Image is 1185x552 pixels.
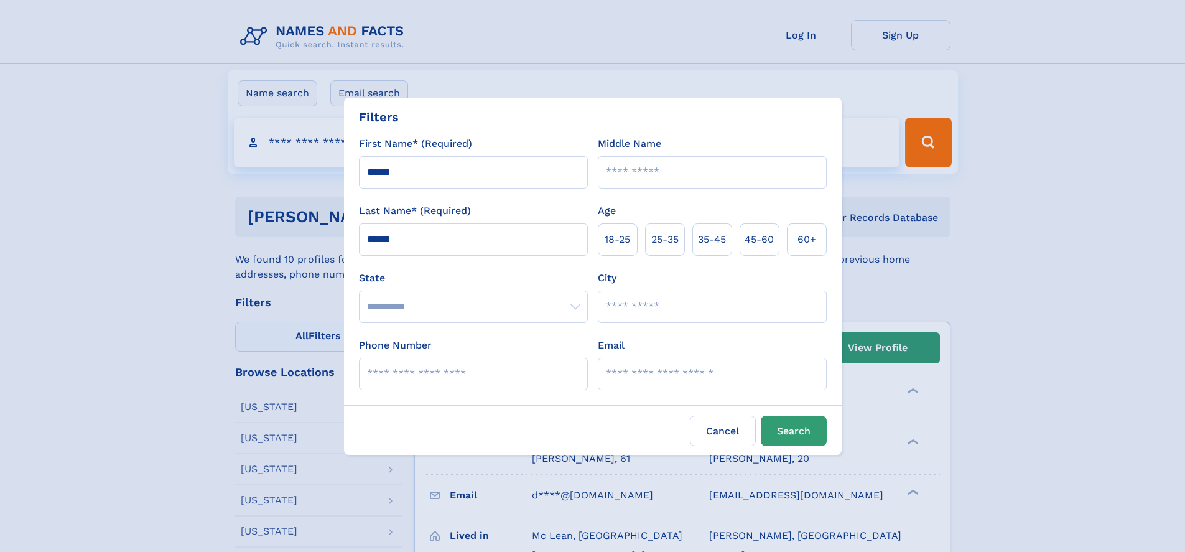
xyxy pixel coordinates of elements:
[598,136,661,151] label: Middle Name
[359,338,432,353] label: Phone Number
[359,203,471,218] label: Last Name* (Required)
[598,338,625,353] label: Email
[359,271,588,286] label: State
[698,232,726,247] span: 35‑45
[598,203,616,218] label: Age
[797,232,816,247] span: 60+
[359,108,399,126] div: Filters
[598,271,616,286] label: City
[651,232,679,247] span: 25‑35
[605,232,630,247] span: 18‑25
[690,416,756,446] label: Cancel
[761,416,827,446] button: Search
[359,136,472,151] label: First Name* (Required)
[745,232,774,247] span: 45‑60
